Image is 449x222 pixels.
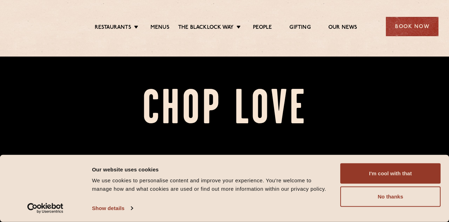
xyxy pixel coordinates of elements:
button: I'm cool with that [340,163,441,184]
a: Restaurants [95,24,131,32]
img: svg%3E [11,7,69,46]
a: Menus [150,24,169,32]
a: Gifting [289,24,310,32]
a: People [253,24,272,32]
a: Usercentrics Cookiebot - opens in a new window [15,203,76,214]
div: Book Now [386,17,438,36]
a: Our News [328,24,357,32]
div: We use cookies to personalise content and improve your experience. You're welcome to manage how a... [92,176,332,193]
button: No thanks [340,187,441,207]
a: Show details [92,203,133,214]
a: The Blacklock Way [178,24,234,32]
div: Our website uses cookies [92,165,332,174]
